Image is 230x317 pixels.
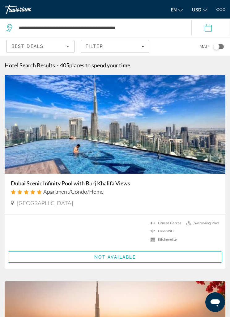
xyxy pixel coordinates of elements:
[5,75,225,174] img: Dubai Scenic Infinity Pool with Burj Khalifa Views
[8,251,222,263] button: Not available
[171,7,177,12] span: en
[86,44,103,49] span: Filter
[209,44,224,49] button: Toggle map
[11,188,219,195] div: 5 star Apartment
[17,200,73,206] span: [GEOGRAPHIC_DATA]
[147,221,183,226] li: Fitness Center
[147,237,183,242] li: Kitchenette
[8,253,222,260] a: Not available
[191,19,230,37] button: Select check in and out date
[5,5,51,14] a: Travorium
[183,221,219,226] li: Swimming Pool
[60,62,130,69] h2: 405
[11,43,69,50] mat-select: Sort by
[199,42,209,51] span: Map
[192,5,207,14] button: Change currency
[205,292,225,312] iframe: Button to launch messaging window
[171,5,183,14] button: Change language
[43,188,104,195] span: Apartment/Condo/Home
[11,44,44,49] span: Best Deals
[69,62,130,69] span: places to spend your time
[11,180,219,187] a: Dubai Scenic Infinity Pool with Burj Khalifa Views
[57,62,58,69] span: -
[192,7,201,12] span: USD
[81,40,149,53] button: Filters
[94,255,135,260] span: Not available
[5,62,55,69] h1: Hotel Search Results
[18,23,182,32] input: Search hotel destination
[147,229,183,234] li: Free WiFi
